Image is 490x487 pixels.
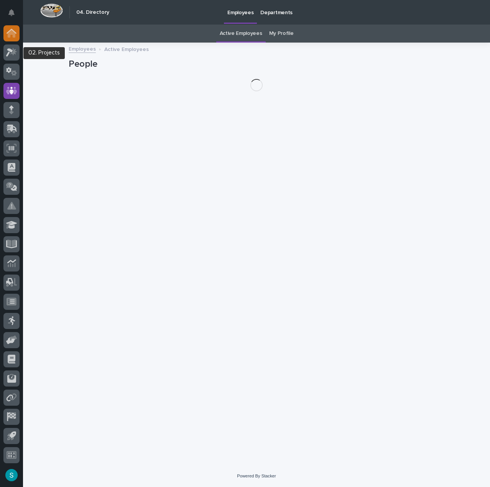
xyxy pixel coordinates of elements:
button: users-avatar [3,467,20,483]
p: Active Employees [104,44,149,53]
img: Workspace Logo [40,3,63,18]
button: Notifications [3,5,20,21]
a: Active Employees [220,25,262,43]
h2: 04. Directory [76,9,109,16]
h1: People [69,59,444,70]
a: My Profile [269,25,294,43]
a: Powered By Stacker [237,474,276,478]
div: Notifications [10,9,20,21]
a: Employees [69,44,96,53]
